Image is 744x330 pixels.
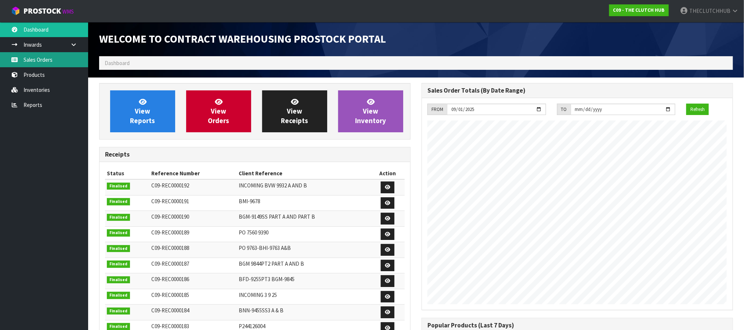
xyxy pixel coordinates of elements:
span: View Reports [130,97,155,125]
span: Finalised [107,261,130,268]
span: View Receipts [281,97,308,125]
th: Client Reference [237,168,371,179]
span: BGM-9149SS PART A AND PART B [239,213,315,220]
span: BMI-9678 [239,198,260,205]
span: View Inventory [355,97,386,125]
span: INCOMING BVW 9932 A AND B [239,182,307,189]
div: FROM [427,104,447,115]
img: cube-alt.png [11,6,20,15]
span: INCOMING 3 9 25 [239,291,277,298]
span: C09-REC0000187 [151,260,189,267]
div: TO [557,104,571,115]
h3: Sales Order Totals (By Date Range) [427,87,727,94]
span: P244126004 [239,323,265,330]
span: Finalised [107,276,130,284]
span: BFD-9255PT3 BGM-9845 [239,276,295,283]
span: Finalised [107,183,130,190]
span: ProStock [24,6,61,16]
th: Action [371,168,405,179]
h3: Receipts [105,151,405,158]
span: PO 9763-BHI-9763 A&B [239,244,291,251]
span: C09-REC0000183 [151,323,189,330]
span: Finalised [107,308,130,315]
span: C09-REC0000185 [151,291,189,298]
strong: C09 - THE CLUTCH HUB [613,7,665,13]
span: BNN-9455SS3 A & B [239,307,283,314]
span: C09-REC0000189 [151,229,189,236]
a: ViewOrders [186,90,251,132]
span: Finalised [107,229,130,237]
th: Reference Number [149,168,237,179]
a: ViewReports [110,90,175,132]
span: Welcome to Contract Warehousing ProStock Portal [99,32,386,46]
span: C09-REC0000191 [151,198,189,205]
span: THECLUTCHHUB [689,7,730,14]
span: C09-REC0000188 [151,244,189,251]
a: ViewInventory [338,90,403,132]
h3: Popular Products (Last 7 Days) [427,322,727,329]
span: C09-REC0000190 [151,213,189,220]
a: ViewReceipts [262,90,327,132]
span: Finalised [107,245,130,252]
span: C09-REC0000186 [151,276,189,283]
span: View Orders [208,97,230,125]
button: Refresh [686,104,709,115]
span: BGM 9844PT2 PART A AND B [239,260,304,267]
span: Finalised [107,292,130,299]
span: Finalised [107,214,130,221]
th: Status [105,168,149,179]
span: C09-REC0000184 [151,307,189,314]
span: C09-REC0000192 [151,182,189,189]
span: Dashboard [105,60,130,67]
small: WMS [62,8,74,15]
span: PO 7560 9390 [239,229,268,236]
span: Finalised [107,198,130,205]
